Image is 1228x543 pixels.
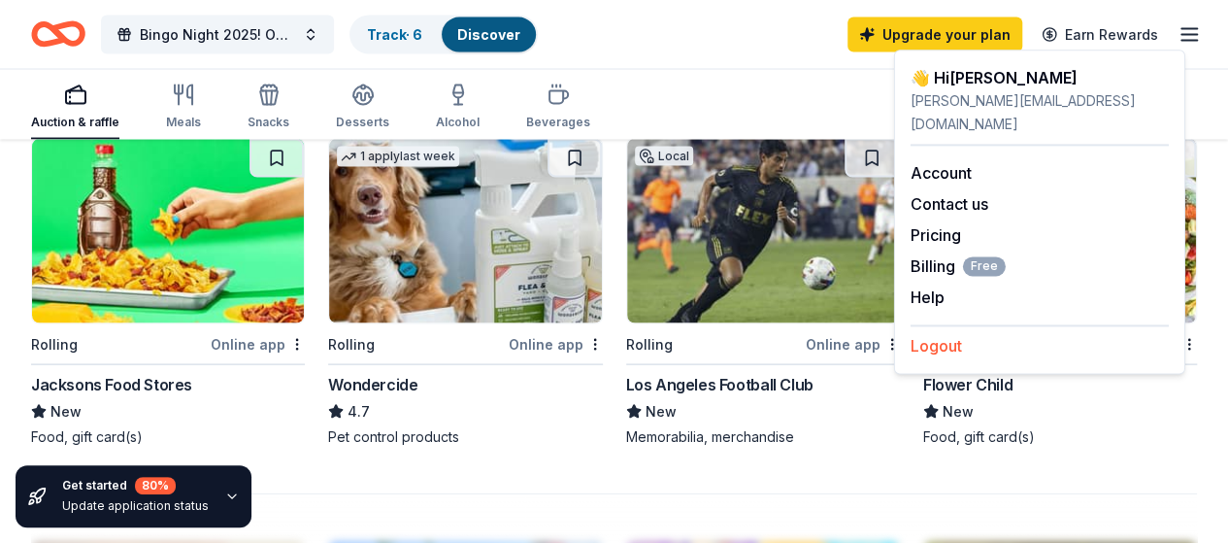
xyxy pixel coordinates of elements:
span: New [50,400,82,424]
img: Image for Los Angeles Football Club [627,139,899,323]
button: Desserts [336,76,389,140]
div: Rolling [626,333,673,356]
button: Auction & raffle [31,76,119,140]
a: Pricing [911,225,961,245]
span: Billing [911,255,1006,278]
button: Meals [166,76,201,140]
div: Auction & raffle [31,115,119,130]
div: Online app [806,332,900,356]
div: Meals [166,115,201,130]
button: Beverages [526,76,590,140]
button: Logout [911,334,962,357]
div: Los Angeles Football Club [626,373,813,396]
div: 👋 Hi [PERSON_NAME] [911,66,1169,89]
div: 80 % [135,477,176,494]
div: Alcohol [436,115,480,130]
a: Account [911,163,972,183]
div: Desserts [336,115,389,130]
a: Image for Wondercide1 applylast weekRollingOnline appWondercide4.7Pet control products [328,138,602,447]
div: Rolling [31,333,78,356]
div: Get started [62,477,209,494]
span: 4.7 [348,400,370,424]
div: Snacks [248,115,289,130]
div: Update application status [62,498,209,514]
button: Bingo Night 2025! Our House has Heart! [101,16,334,54]
span: Bingo Night 2025! Our House has Heart! [140,23,295,47]
div: [PERSON_NAME][EMAIL_ADDRESS][DOMAIN_NAME] [911,89,1169,136]
div: Memorabilia, merchandise [626,427,900,447]
div: Rolling [328,333,375,356]
div: Online app [509,332,603,356]
div: Flower Child [923,373,1012,396]
span: New [943,400,974,424]
a: Earn Rewards [1030,17,1170,52]
span: New [646,400,677,424]
div: Local [635,147,693,166]
div: Food, gift card(s) [923,427,1197,447]
div: Wondercide [328,373,417,396]
span: Free [963,256,1006,276]
a: Upgrade your plan [847,17,1022,52]
button: Contact us [911,192,988,216]
button: Alcohol [436,76,480,140]
div: Beverages [526,115,590,130]
button: Track· 6Discover [349,16,538,54]
div: Jacksons Food Stores [31,373,192,396]
img: Image for Jacksons Food Stores [32,139,304,323]
div: 1 apply last week [337,147,459,167]
button: BillingFree [911,255,1006,278]
a: Home [31,12,85,57]
div: Pet control products [328,427,602,447]
img: Image for Wondercide [329,139,601,323]
a: Image for Los Angeles Football ClubLocalRollingOnline appLos Angeles Football ClubNewMemorabilia,... [626,138,900,447]
a: Image for Jacksons Food StoresRollingOnline appJacksons Food StoresNewFood, gift card(s) [31,138,305,447]
button: Help [911,286,945,309]
button: Snacks [248,76,289,140]
a: Track· 6 [367,26,422,43]
div: Online app [211,332,305,356]
a: Discover [457,26,520,43]
div: Food, gift card(s) [31,427,305,447]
